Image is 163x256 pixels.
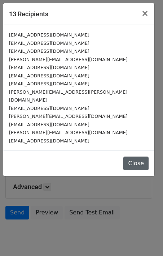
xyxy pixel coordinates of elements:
button: Close [136,3,154,24]
small: [EMAIL_ADDRESS][DOMAIN_NAME] [9,32,89,38]
small: [EMAIL_ADDRESS][DOMAIN_NAME] [9,106,89,111]
button: Close [123,157,149,170]
small: [EMAIL_ADDRESS][DOMAIN_NAME] [9,138,89,144]
small: [PERSON_NAME][EMAIL_ADDRESS][DOMAIN_NAME] [9,57,128,62]
span: × [141,8,149,18]
h5: 13 Recipients [9,9,48,19]
small: [PERSON_NAME][EMAIL_ADDRESS][PERSON_NAME][DOMAIN_NAME] [9,89,127,103]
iframe: Chat Widget [127,221,163,256]
small: [EMAIL_ADDRESS][DOMAIN_NAME] [9,65,89,70]
small: [EMAIL_ADDRESS][DOMAIN_NAME] [9,48,89,54]
small: [EMAIL_ADDRESS][DOMAIN_NAME] [9,73,89,78]
small: [PERSON_NAME][EMAIL_ADDRESS][DOMAIN_NAME] [9,130,128,135]
small: [PERSON_NAME][EMAIL_ADDRESS][DOMAIN_NAME] [9,114,128,119]
small: [EMAIL_ADDRESS][DOMAIN_NAME] [9,122,89,127]
small: [EMAIL_ADDRESS][DOMAIN_NAME] [9,40,89,46]
small: [EMAIL_ADDRESS][DOMAIN_NAME] [9,81,89,86]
